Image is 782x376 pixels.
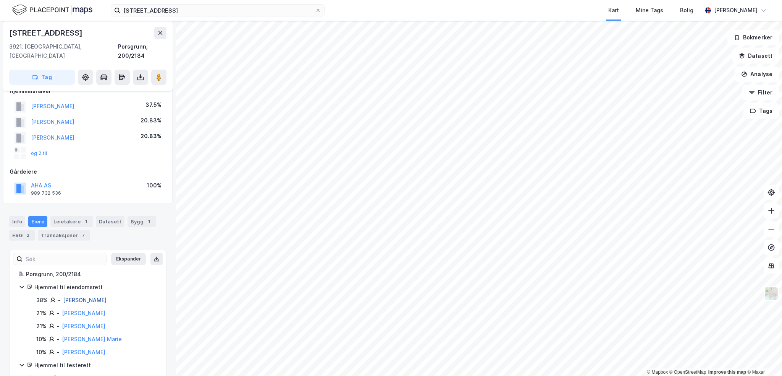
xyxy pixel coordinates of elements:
div: - [57,322,60,331]
a: OpenStreetMap [669,369,706,375]
button: Tag [9,70,75,85]
div: 38% [36,296,48,305]
div: 2 [24,231,32,239]
div: 3921, [GEOGRAPHIC_DATA], [GEOGRAPHIC_DATA] [9,42,118,60]
div: - [58,296,61,305]
div: ESG [9,230,35,241]
input: Søk [23,253,106,265]
div: - [57,348,60,357]
button: Filter [742,85,779,100]
a: [PERSON_NAME] [62,349,105,355]
div: Eiere [28,216,47,227]
iframe: Chat Widget [744,339,782,376]
button: Datasett [732,48,779,63]
div: Leietakere [50,216,93,227]
div: Gårdeiere [10,167,166,176]
a: [PERSON_NAME] [62,310,105,316]
div: Hjemmel til festerett [34,361,157,370]
div: Porsgrunn, 200/2184 [118,42,166,60]
a: Improve this map [708,369,746,375]
button: Bokmerker [727,30,779,45]
div: [STREET_ADDRESS] [9,27,84,39]
img: Z [764,286,779,301]
div: Bolig [680,6,693,15]
div: Mine Tags [636,6,663,15]
div: 1 [82,218,90,225]
div: 37.5% [145,100,162,109]
button: Tags [743,103,779,119]
div: 10% [36,335,47,344]
div: - [57,309,60,318]
div: 989 732 536 [31,190,61,196]
div: Bygg [128,216,156,227]
div: Kontrollprogram for chat [744,339,782,376]
button: Analyse [735,67,779,82]
div: Hjemmel til eiendomsrett [34,283,157,292]
a: [PERSON_NAME] Marie [62,336,122,342]
a: Mapbox [647,369,668,375]
div: 21% [36,322,47,331]
div: 20.83% [141,132,162,141]
div: Transaksjoner [38,230,90,241]
div: 7 [79,231,87,239]
input: Søk på adresse, matrikkel, gårdeiere, leietakere eller personer [120,5,315,16]
div: [PERSON_NAME] [714,6,758,15]
div: Porsgrunn, 200/2184 [26,270,157,279]
div: 100% [147,181,162,190]
div: - [57,335,60,344]
div: 1 [145,218,153,225]
div: Datasett [96,216,124,227]
img: logo.f888ab2527a4732fd821a326f86c7f29.svg [12,3,92,17]
button: Ekspander [111,253,146,265]
div: 21% [36,309,47,318]
div: 10% [36,348,47,357]
div: 20.83% [141,116,162,125]
a: [PERSON_NAME] [63,297,107,303]
div: Info [9,216,25,227]
a: [PERSON_NAME] [62,323,105,329]
div: Kart [608,6,619,15]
